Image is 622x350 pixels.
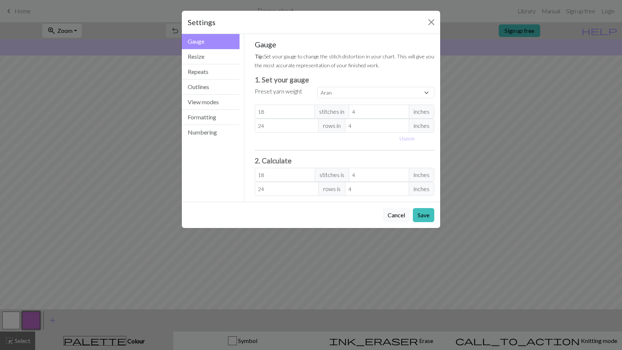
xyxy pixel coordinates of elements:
small: Set your gauge to change the stitch distortion in your chart. This will give you the most accurat... [255,53,434,68]
h3: 2. Calculate [255,156,435,165]
span: rows is [318,182,345,196]
h5: Gauge [255,40,435,49]
span: inches [409,182,434,196]
span: rows in [318,119,345,133]
button: Save [413,208,434,222]
h5: Settings [188,17,215,28]
button: Resize [182,49,240,64]
button: Repeats [182,64,240,79]
button: Usecm [396,133,418,144]
button: Numbering [182,125,240,140]
button: View modes [182,95,240,110]
button: Formatting [182,110,240,125]
span: stitches in [314,105,349,119]
label: Preset yarn weight [255,87,302,96]
button: Cancel [383,208,410,222]
span: inches [409,119,434,133]
button: Gauge [182,34,240,49]
span: inches [409,168,434,182]
button: Close [425,16,437,28]
span: inches [409,105,434,119]
h3: 1. Set your gauge [255,75,435,84]
button: Outlines [182,79,240,95]
strong: Tip: [255,53,264,60]
span: stitches is [315,168,349,182]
